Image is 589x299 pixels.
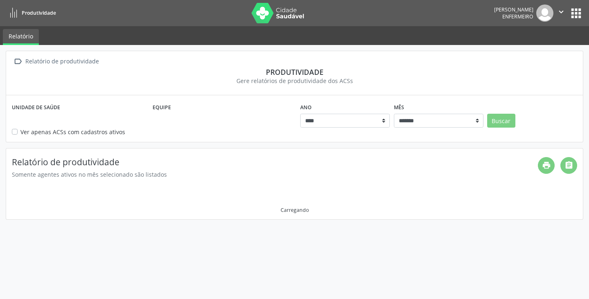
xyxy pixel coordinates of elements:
a: Relatório [3,29,39,45]
button:  [553,4,569,22]
label: Ver apenas ACSs com cadastros ativos [20,128,125,136]
button: Buscar [487,114,515,128]
img: img [536,4,553,22]
span: Enfermeiro [502,13,533,20]
div: Carregando [281,207,309,214]
label: Unidade de saúde [12,101,60,114]
span: Produtividade [22,9,56,16]
button: apps [569,6,583,20]
a:  Relatório de produtividade [12,56,100,67]
i:  [557,7,566,16]
i:  [12,56,24,67]
div: Gere relatórios de produtividade dos ACSs [12,76,577,85]
a: Produtividade [6,6,56,20]
div: Somente agentes ativos no mês selecionado são listados [12,170,538,179]
label: Ano [300,101,312,114]
label: Mês [394,101,404,114]
div: Produtividade [12,67,577,76]
h4: Relatório de produtividade [12,157,538,167]
div: [PERSON_NAME] [494,6,533,13]
div: Relatório de produtividade [24,56,100,67]
label: Equipe [153,101,171,114]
